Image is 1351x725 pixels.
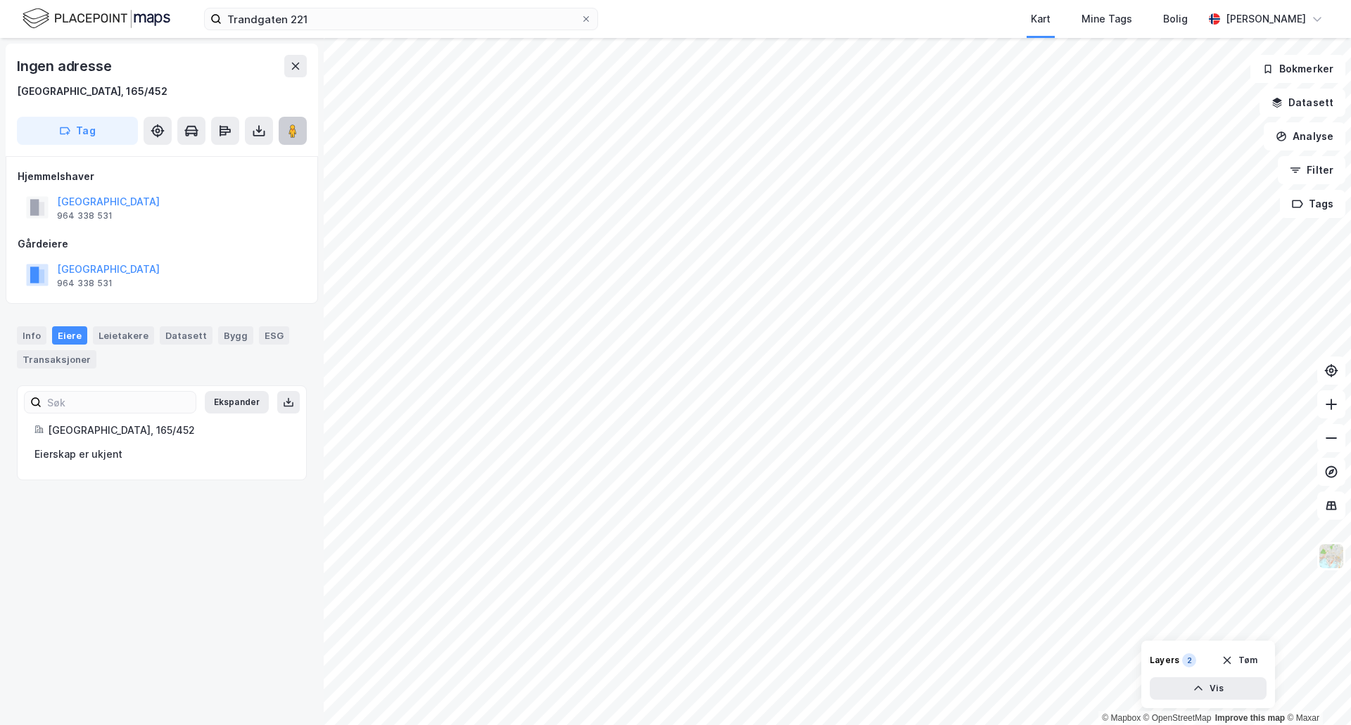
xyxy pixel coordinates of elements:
[34,446,289,463] div: Eierskap er ukjent
[18,236,306,252] div: Gårdeiere
[1281,657,1351,725] div: Kontrollprogram for chat
[1280,190,1345,218] button: Tags
[52,326,87,345] div: Eiere
[17,350,96,368] div: Transaksjoner
[1031,11,1051,27] div: Kart
[1226,11,1306,27] div: [PERSON_NAME]
[17,117,138,145] button: Tag
[17,83,167,100] div: [GEOGRAPHIC_DATA], 165/452
[1215,713,1285,723] a: Improve this map
[160,326,213,345] div: Datasett
[1163,11,1188,27] div: Bolig
[17,55,114,77] div: Ingen adresse
[1278,156,1345,184] button: Filter
[1318,543,1345,570] img: Z
[218,326,253,345] div: Bygg
[205,391,269,413] button: Ekspander
[1150,677,1267,700] button: Vis
[57,278,113,289] div: 964 338 531
[1143,713,1212,723] a: OpenStreetMap
[259,326,289,345] div: ESG
[42,392,196,413] input: Søk
[18,168,306,185] div: Hjemmelshaver
[1212,649,1267,672] button: Tøm
[1182,653,1196,667] div: 2
[1250,55,1345,83] button: Bokmerker
[1260,89,1345,117] button: Datasett
[1102,713,1141,723] a: Mapbox
[93,326,154,345] div: Leietakere
[57,210,113,222] div: 964 338 531
[1264,122,1345,150] button: Analyse
[1281,657,1351,725] iframe: Chat Widget
[1082,11,1132,27] div: Mine Tags
[17,326,46,345] div: Info
[23,6,170,31] img: logo.f888ab2527a4732fd821a326f86c7f29.svg
[222,8,581,30] input: Søk på adresse, matrikkel, gårdeiere, leietakere eller personer
[48,422,289,439] div: [GEOGRAPHIC_DATA], 165/452
[1150,655,1179,666] div: Layers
